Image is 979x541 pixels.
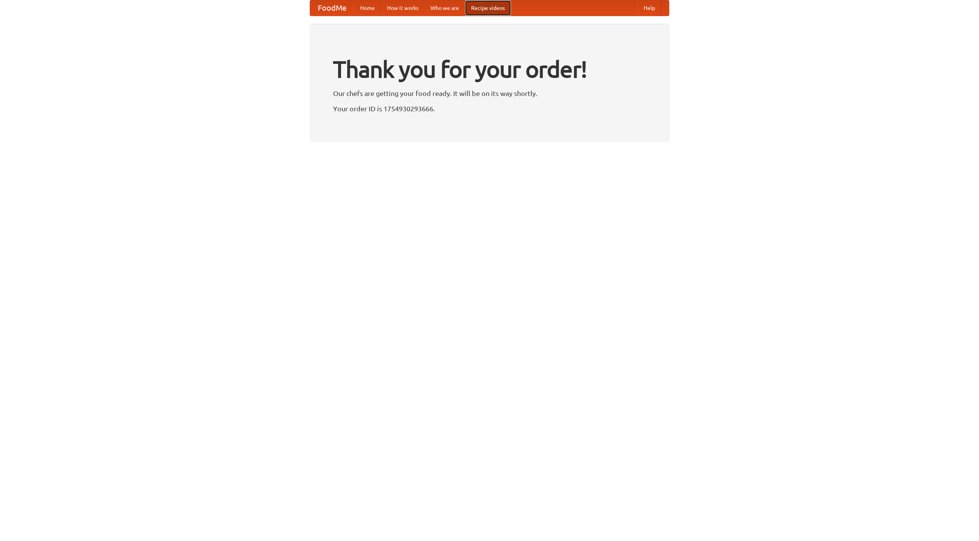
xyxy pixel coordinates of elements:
p: Our chefs are getting your food ready. It will be on its way shortly. [333,88,646,99]
a: FoodMe [310,0,354,16]
a: How it works [381,0,424,16]
a: Home [354,0,381,16]
a: Help [637,0,661,16]
p: Your order ID is 1754930293666. [333,103,646,114]
a: Recipe videos [465,0,511,16]
h1: Thank you for your order! [333,51,646,88]
a: Who we are [424,0,465,16]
